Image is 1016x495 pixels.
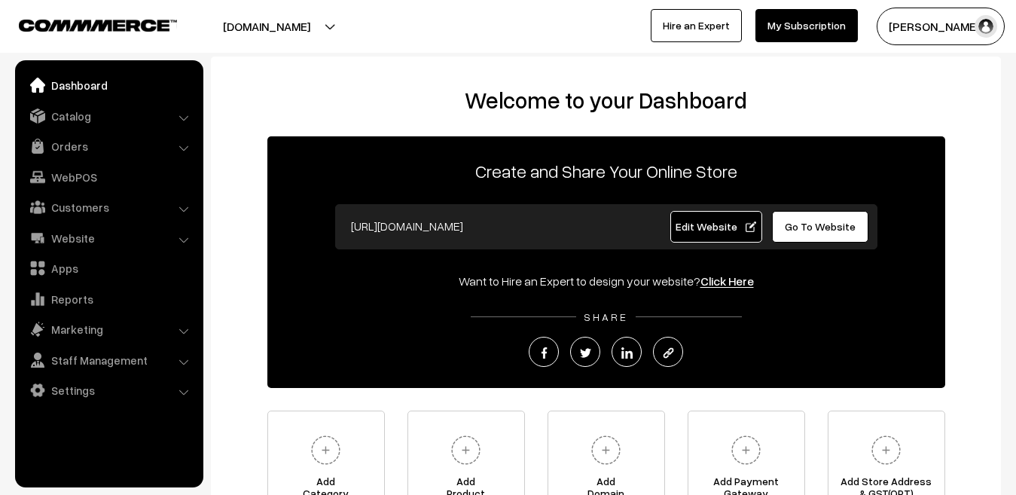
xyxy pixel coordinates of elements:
[670,211,762,243] a: Edit Website
[445,429,487,471] img: plus.svg
[585,429,627,471] img: plus.svg
[19,286,198,313] a: Reports
[676,220,756,233] span: Edit Website
[19,15,151,33] a: COMMMERCE
[725,429,767,471] img: plus.svg
[576,310,636,323] span: SHARE
[170,8,363,45] button: [DOMAIN_NAME]
[975,15,997,38] img: user
[305,429,346,471] img: plus.svg
[226,87,986,114] h2: Welcome to your Dashboard
[19,72,198,99] a: Dashboard
[19,347,198,374] a: Staff Management
[755,9,858,42] a: My Subscription
[19,194,198,221] a: Customers
[772,211,869,243] a: Go To Website
[19,133,198,160] a: Orders
[865,429,907,471] img: plus.svg
[19,225,198,252] a: Website
[651,9,742,42] a: Hire an Expert
[700,273,754,289] a: Click Here
[877,8,1005,45] button: [PERSON_NAME]
[267,272,945,290] div: Want to Hire an Expert to design your website?
[19,20,177,31] img: COMMMERCE
[19,377,198,404] a: Settings
[19,163,198,191] a: WebPOS
[19,316,198,343] a: Marketing
[19,102,198,130] a: Catalog
[267,157,945,185] p: Create and Share Your Online Store
[19,255,198,282] a: Apps
[785,220,856,233] span: Go To Website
